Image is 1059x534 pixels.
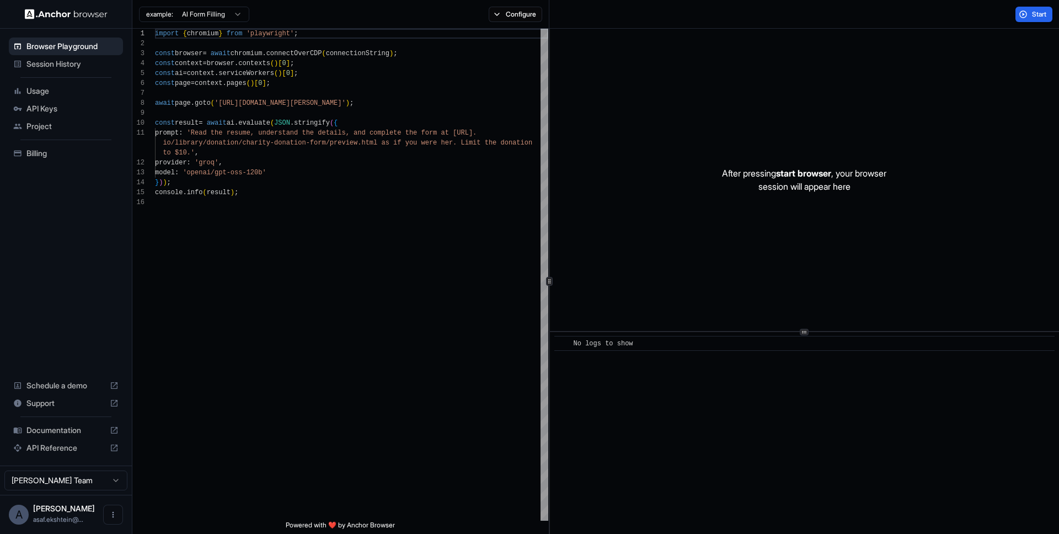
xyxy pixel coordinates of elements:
[274,119,290,127] span: JSON
[286,70,290,77] span: 0
[290,70,294,77] span: ]
[222,79,226,87] span: .
[155,169,175,177] span: model
[155,129,179,137] span: prompt
[9,439,123,457] div: API Reference
[227,119,234,127] span: ai
[155,179,159,186] span: }
[9,38,123,55] div: Browser Playground
[9,377,123,394] div: Schedule a demo
[9,82,123,100] div: Usage
[183,169,266,177] span: 'openai/gpt-oss-120b'
[132,128,145,138] div: 11
[132,197,145,207] div: 16
[175,70,183,77] span: ai
[132,39,145,49] div: 2
[9,100,123,118] div: API Keys
[146,10,173,19] span: example:
[183,30,186,38] span: {
[132,49,145,58] div: 3
[722,167,886,193] p: After pressing , your browser session will appear here
[9,505,29,525] div: A
[202,189,206,196] span: (
[175,99,191,107] span: page
[132,188,145,197] div: 15
[258,79,262,87] span: 0
[574,340,633,348] span: No logs to show
[247,30,294,38] span: 'playwright'
[334,119,338,127] span: {
[26,103,119,114] span: API Keys
[322,50,326,57] span: (
[163,149,195,157] span: to $10.'
[270,60,274,67] span: (
[179,129,183,137] span: :
[389,50,393,57] span: )
[227,79,247,87] span: pages
[26,121,119,132] span: Project
[234,119,238,127] span: .
[25,9,108,19] img: Anchor Logo
[294,119,330,127] span: stringify
[195,79,222,87] span: context
[215,70,218,77] span: .
[187,189,203,196] span: info
[274,70,278,77] span: (
[238,119,270,127] span: evaluate
[26,148,119,159] span: Billing
[155,60,175,67] span: const
[346,99,350,107] span: )
[132,29,145,39] div: 1
[9,394,123,412] div: Support
[9,421,123,439] div: Documentation
[26,380,105,391] span: Schedule a demo
[26,41,119,52] span: Browser Playground
[350,99,354,107] span: ;
[26,442,105,453] span: API Reference
[132,178,145,188] div: 14
[218,159,222,167] span: ,
[167,179,171,186] span: ;
[155,79,175,87] span: const
[207,189,231,196] span: result
[155,50,175,57] span: const
[294,30,298,38] span: ;
[560,338,565,349] span: ​
[282,70,286,77] span: [
[231,189,234,196] span: )
[26,58,119,70] span: Session History
[132,78,145,88] div: 6
[33,515,83,524] span: asaf.ekshtein@assuredallies.com
[155,189,183,196] span: console
[278,60,282,67] span: [
[9,55,123,73] div: Session History
[202,60,206,67] span: =
[175,60,202,67] span: context
[132,68,145,78] div: 5
[234,60,238,67] span: .
[393,50,397,57] span: ;
[132,98,145,108] div: 8
[155,70,175,77] span: const
[26,86,119,97] span: Usage
[103,505,123,525] button: Open menu
[33,504,95,513] span: Asaf Ekshtein
[266,79,270,87] span: ;
[361,139,532,147] span: html as if you were her. Limit the donation
[183,70,186,77] span: =
[195,159,218,167] span: 'groq'
[386,129,477,137] span: lete the form at [URL].
[195,149,199,157] span: ,
[187,159,191,167] span: :
[286,521,395,534] span: Powered with ❤️ by Anchor Browser
[155,159,187,167] span: provider
[211,99,215,107] span: (
[132,108,145,118] div: 9
[155,119,175,127] span: const
[489,7,542,22] button: Configure
[191,79,195,87] span: =
[266,50,322,57] span: connectOverCDP
[195,99,211,107] span: goto
[1032,10,1047,19] span: Start
[175,169,179,177] span: :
